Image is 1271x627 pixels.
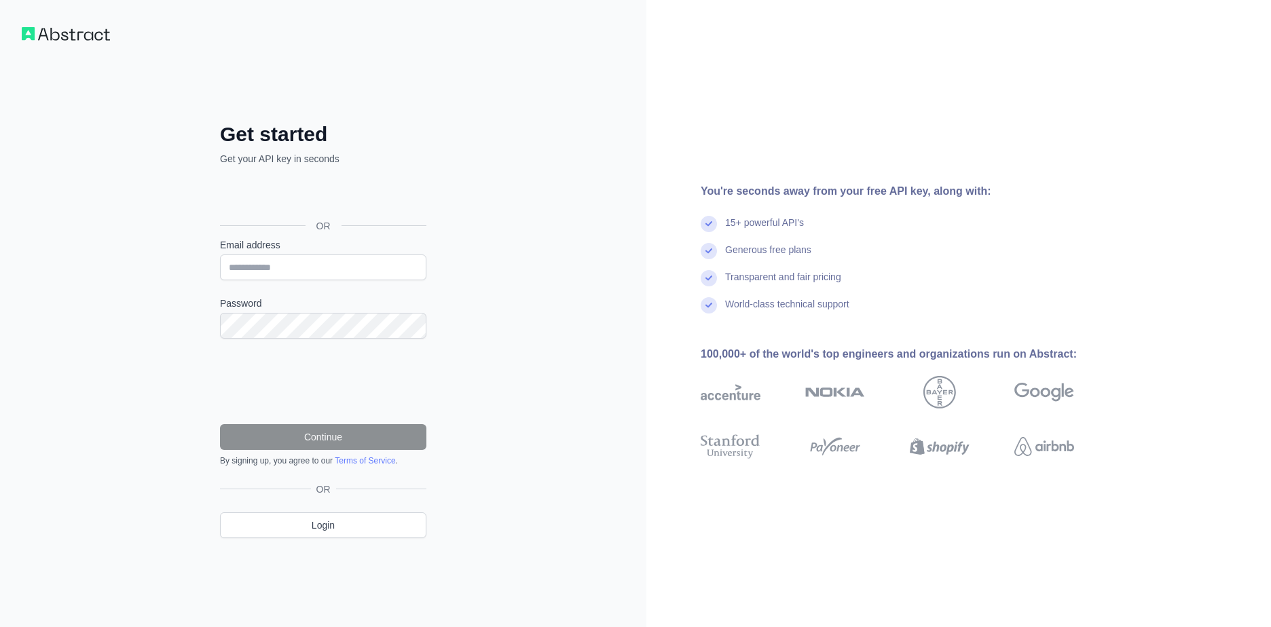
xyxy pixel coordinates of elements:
img: shopify [910,432,970,461]
img: payoneer [805,432,865,461]
img: check mark [701,243,717,259]
img: bayer [923,376,956,408]
img: stanford university [701,432,760,461]
div: By signing up, you agree to our . [220,455,426,466]
img: Workflow [22,27,110,41]
img: check mark [701,270,717,286]
div: 15+ powerful API's [725,216,804,243]
img: airbnb [1014,432,1074,461]
img: check mark [701,297,717,313]
img: check mark [701,216,717,232]
label: Email address [220,238,426,252]
img: nokia [805,376,865,408]
iframe: Кнопка "Войти с аккаунтом Google" [213,180,430,210]
div: World-class technical support [725,297,849,324]
a: Login [220,512,426,538]
div: Transparent and fair pricing [725,270,841,297]
div: 100,000+ of the world's top engineers and organizations run on Abstract: [701,346,1118,362]
iframe: reCAPTCHA [220,355,426,408]
img: google [1014,376,1074,408]
p: Get your API key in seconds [220,152,426,166]
a: Terms of Service [335,456,395,465]
img: accenture [701,376,760,408]
span: OR [311,482,336,496]
h2: Get started [220,122,426,147]
div: You're seconds away from your free API key, along with: [701,183,1118,199]
label: Password [220,297,426,310]
span: OR [306,219,342,233]
button: Continue [220,424,426,450]
div: Generous free plans [725,243,811,270]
